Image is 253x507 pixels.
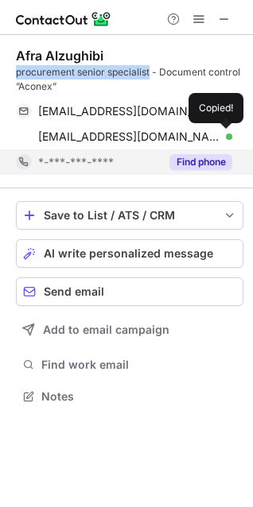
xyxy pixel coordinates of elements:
div: Afra Alzughibi [16,48,103,64]
button: Send email [16,277,243,306]
span: [EMAIL_ADDRESS][DOMAIN_NAME] [38,130,220,144]
img: ContactOut v5.3.10 [16,10,111,29]
span: Add to email campaign [43,323,169,336]
div: Save to List / ATS / CRM [44,209,216,222]
button: Reveal Button [169,154,232,170]
button: Notes [16,385,243,408]
div: procurement senior specialist - Document control ”Aconex” [16,65,243,94]
span: [EMAIL_ADDRESS][DOMAIN_NAME] [38,104,220,118]
button: save-profile-one-click [16,201,243,230]
span: Find work email [41,358,237,372]
span: Send email [44,285,104,298]
button: AI write personalized message [16,239,243,268]
button: Add to email campaign [16,315,243,344]
button: Find work email [16,354,243,376]
span: AI write personalized message [44,247,213,260]
span: Notes [41,389,237,404]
